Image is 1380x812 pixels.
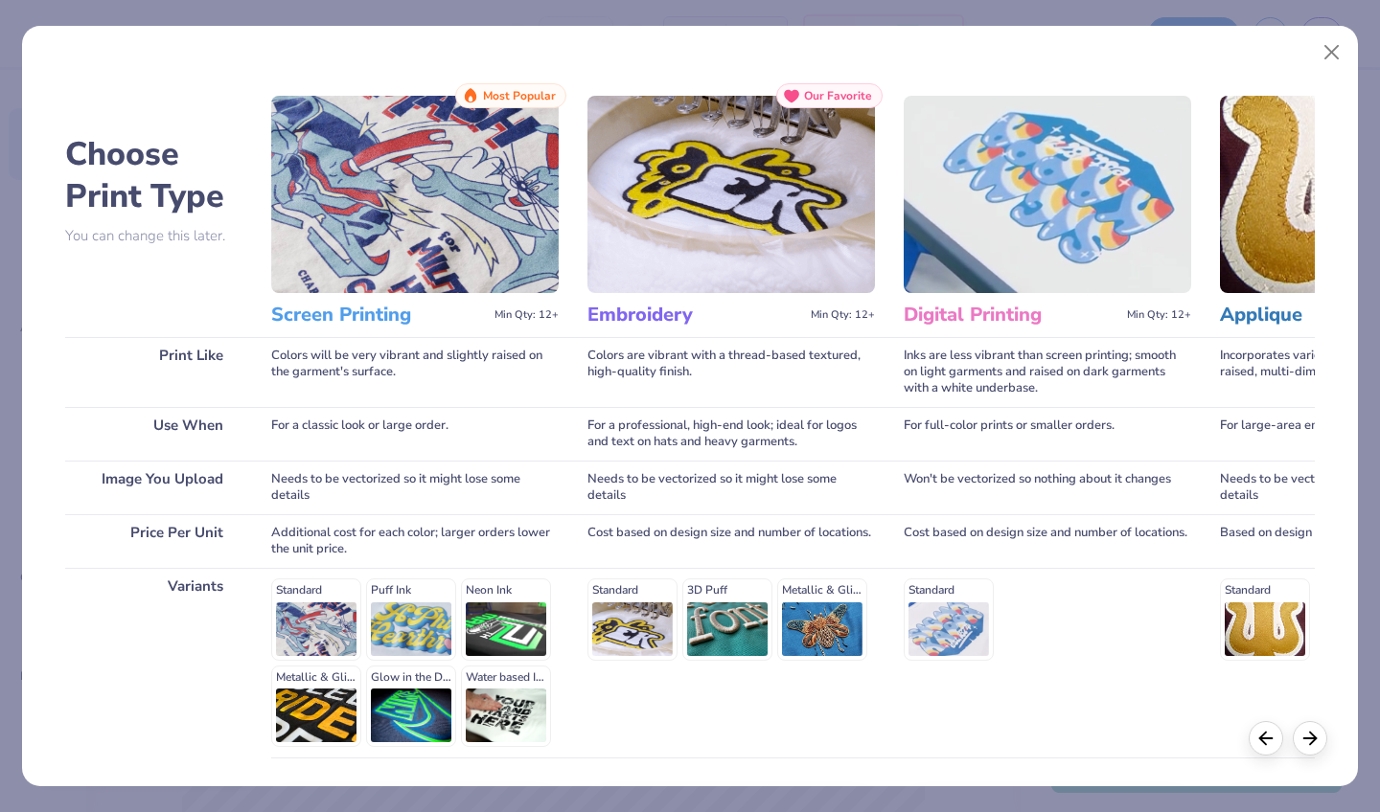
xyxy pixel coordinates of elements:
div: Needs to be vectorized so it might lose some details [587,461,875,514]
img: Embroidery [587,96,875,293]
div: For full-color prints or smaller orders. [904,407,1191,461]
div: Needs to be vectorized so it might lose some details [271,461,559,514]
div: Additional cost for each color; larger orders lower the unit price. [271,514,559,568]
div: Cost based on design size and number of locations. [587,514,875,568]
div: Print Like [65,337,242,407]
div: Colors will be very vibrant and slightly raised on the garment's surface. [271,337,559,407]
h2: Choose Print Type [65,133,242,217]
div: For a professional, high-end look; ideal for logos and text on hats and heavy garments. [587,407,875,461]
span: Min Qty: 12+ [811,308,875,322]
p: You can change this later. [65,228,242,244]
div: Variants [65,568,242,757]
h3: Digital Printing [904,303,1119,327]
h3: Screen Printing [271,303,487,327]
div: Won't be vectorized so nothing about it changes [904,461,1191,514]
span: Our Favorite [804,89,872,102]
div: Price Per Unit [65,514,242,568]
span: Min Qty: 12+ [494,308,559,322]
div: Cost based on design size and number of locations. [904,514,1191,568]
div: Colors are vibrant with a thread-based textured, high-quality finish. [587,337,875,407]
div: For a classic look or large order. [271,407,559,461]
span: Min Qty: 12+ [1127,308,1191,322]
img: Digital Printing [904,96,1191,293]
span: Most Popular [483,89,556,102]
button: Close [1314,34,1350,71]
div: Use When [65,407,242,461]
img: Screen Printing [271,96,559,293]
div: Inks are less vibrant than screen printing; smooth on light garments and raised on dark garments ... [904,337,1191,407]
h3: Embroidery [587,303,803,327]
div: Image You Upload [65,461,242,514]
